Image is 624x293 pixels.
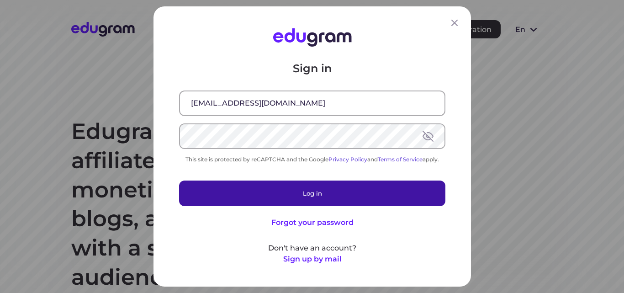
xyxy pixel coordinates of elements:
[179,243,445,254] p: Don't have an account?
[179,181,445,206] button: Log in
[283,254,341,265] button: Sign up by mail
[378,156,423,163] a: Terms of Service
[328,156,367,163] a: Privacy Policy
[180,91,444,115] input: Email
[179,156,445,163] div: This site is protected by reCAPTCHA and the Google and apply.
[273,28,351,47] img: Edugram Logo
[179,61,445,76] p: Sign in
[271,217,353,228] button: Forgot your password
